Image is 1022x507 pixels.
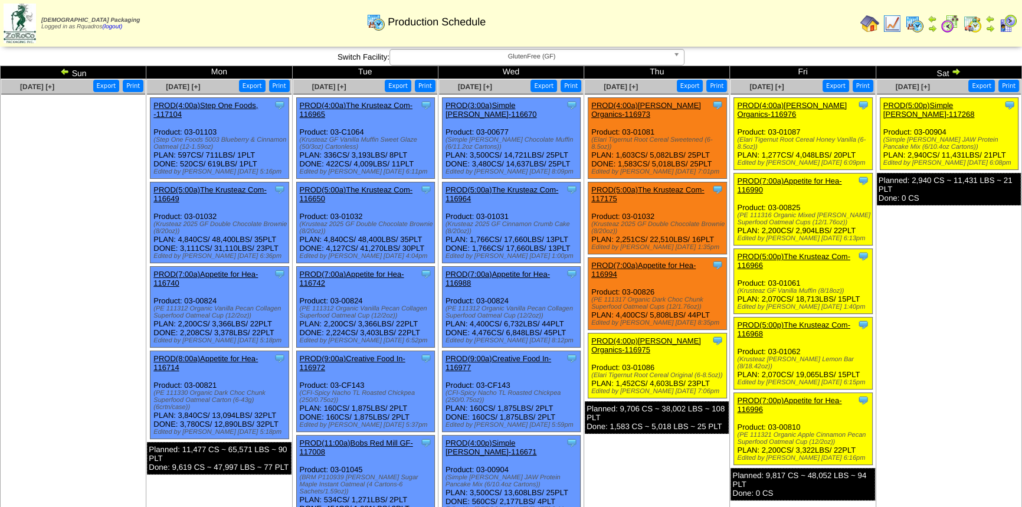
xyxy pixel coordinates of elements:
button: Print [561,80,581,92]
div: Edited by [PERSON_NAME] [DATE] 1:35pm [591,244,726,251]
img: calendarprod.gif [366,12,385,31]
div: Edited by [PERSON_NAME] [DATE] 6:16pm [737,454,872,462]
div: Product: 03-01103 PLAN: 597CS / 711LBS / 1PLT DONE: 520CS / 619LBS / 1PLT [150,98,289,179]
div: Edited by [PERSON_NAME] [DATE] 5:37pm [300,421,435,429]
div: Edited by [PERSON_NAME] [DATE] 5:59pm [446,421,581,429]
div: Edited by [PERSON_NAME] [DATE] 1:40pm [737,303,872,310]
div: (BRM P110939 [PERSON_NAME] Sugar Maple Instant Oatmeal (4 Cartons-6 Sachets/1.59oz)) [300,474,435,495]
div: (PE 111321 Organic Apple Cinnamon Pecan Superfood Oatmeal Cup (12/2oz)) [737,431,872,446]
a: PROD(7:00a)Appetite for Hea-116994 [591,261,696,279]
button: Print [998,80,1019,92]
div: Product: 03-01031 PLAN: 1,766CS / 17,660LBS / 13PLT DONE: 1,766CS / 17,660LBS / 13PLT [442,182,581,263]
div: Planned: 11,477 CS ~ 65,571 LBS ~ 90 PLT Done: 9,619 CS ~ 47,997 LBS ~ 77 PLT [147,442,291,475]
a: [DATE] [+] [458,83,492,91]
img: Tooltip [274,184,286,195]
img: arrowright.gif [985,24,995,33]
img: Tooltip [566,184,578,195]
div: Edited by [PERSON_NAME] [DATE] 4:04pm [300,253,435,260]
img: Tooltip [712,184,723,195]
a: PROD(11:00a)Bobs Red Mill GF-117008 [300,439,413,456]
div: (Simple [PERSON_NAME] JAW Protein Pancake Mix (6/10.4oz Cartons)) [446,474,581,488]
img: arrowright.gif [928,24,937,33]
div: Product: 03-01032 PLAN: 2,251CS / 22,510LBS / 16PLT [588,182,727,254]
a: PROD(5:00a)The Krusteaz Com-116650 [300,185,412,203]
button: Export [239,80,266,92]
a: PROD(5:00a)The Krusteaz Com-116649 [153,185,266,203]
div: Edited by [PERSON_NAME] [DATE] 5:18pm [153,429,289,436]
div: Edited by [PERSON_NAME] [DATE] 8:35pm [591,319,726,326]
a: [DATE] [+] [166,83,200,91]
a: PROD(5:00p)The Krusteaz Com-116966 [737,252,850,270]
div: Product: 03-00824 PLAN: 2,200CS / 3,366LBS / 22PLT DONE: 2,224CS / 3,403LBS / 22PLT [296,267,435,348]
a: PROD(7:00p)Appetite for Hea-116996 [737,396,841,414]
div: Edited by [PERSON_NAME] [DATE] 6:09pm [737,159,872,166]
img: calendarblend.gif [941,14,959,33]
div: (Krusteaz GF Vanilla Muffin (8/18oz)) [737,287,872,295]
a: [DATE] [+] [749,83,784,91]
td: Sat [876,66,1021,79]
td: Sun [1,66,146,79]
img: Tooltip [712,259,723,271]
img: Tooltip [857,319,869,331]
img: Tooltip [857,99,869,111]
div: Planned: 2,940 CS ~ 11,431 LBS ~ 21 PLT Done: 0 CS [877,173,1021,205]
div: (CFI-Spicy Nacho TL Roasted Chickpea (250/0.75oz)) [300,390,435,404]
div: Edited by [PERSON_NAME] [DATE] 8:09pm [446,168,581,175]
div: Product: 03-00826 PLAN: 4,400CS / 5,808LBS / 44PLT [588,258,727,330]
img: Tooltip [420,352,432,364]
a: PROD(8:00a)Appetite for Hea-116714 [153,354,258,372]
img: Tooltip [274,268,286,280]
div: Edited by [PERSON_NAME] [DATE] 6:36pm [153,253,289,260]
a: PROD(4:00a)The Krusteaz Com-116965 [300,101,412,119]
div: (Simple [PERSON_NAME] Chocolate Muffin (6/11.2oz Cartons)) [446,136,581,151]
img: arrowleft.gif [985,14,995,24]
div: Product: 03-01062 PLAN: 2,070CS / 19,065LBS / 15PLT [734,318,873,390]
button: Print [269,80,290,92]
div: Edited by [PERSON_NAME] [DATE] 7:06pm [591,388,726,395]
span: [DATE] [+] [604,83,638,91]
div: Product: 03-00824 PLAN: 4,400CS / 6,732LBS / 44PLT DONE: 4,476CS / 6,848LBS / 45PLT [442,267,581,348]
span: [DATE] [+] [20,83,54,91]
img: calendarinout.gif [963,14,982,33]
div: (Elari Tigernut Root Cereal Original (6-8.5oz)) [591,372,726,379]
div: Edited by [PERSON_NAME] [DATE] 6:15pm [737,379,872,386]
td: Fri [730,66,876,79]
button: Print [415,80,435,92]
a: PROD(7:00a)Appetite for Hea-116990 [737,176,841,194]
img: calendarprod.gif [905,14,924,33]
div: Product: 03-00824 PLAN: 2,200CS / 3,366LBS / 22PLT DONE: 2,208CS / 3,378LBS / 22PLT [150,267,289,348]
a: PROD(4:00p)[PERSON_NAME] Organics-116975 [591,336,701,354]
img: Tooltip [566,352,578,364]
img: Tooltip [712,335,723,346]
img: arrowleft.gif [928,14,937,24]
div: Edited by [PERSON_NAME] [DATE] 6:08pm [883,159,1018,166]
img: Tooltip [1004,99,1016,111]
button: Export [677,80,703,92]
span: [DEMOGRAPHIC_DATA] Packaging [41,17,140,24]
div: (Simple [PERSON_NAME] JAW Protein Pancake Mix (6/10.4oz Cartons)) [883,136,1018,151]
div: Edited by [PERSON_NAME] [DATE] 5:16pm [153,168,289,175]
a: PROD(5:00a)The Krusteaz Com-117175 [591,185,704,203]
img: home.gif [860,14,879,33]
a: PROD(5:00a)The Krusteaz Com-116964 [446,185,558,203]
img: calendarcustomer.gif [998,14,1017,33]
button: Export [968,80,995,92]
img: Tooltip [712,99,723,111]
span: [DATE] [+] [896,83,930,91]
div: Product: 03-00677 PLAN: 3,500CS / 14,721LBS / 25PLT DONE: 3,480CS / 14,637LBS / 25PLT [442,98,581,179]
a: (logout) [102,24,122,30]
div: (PE 111312 Organic Vanilla Pecan Collagen Superfood Oatmeal Cup (12/2oz)) [153,305,289,319]
img: zoroco-logo-small.webp [4,4,36,43]
span: GlutenFree (GF) [395,50,669,64]
div: Edited by [PERSON_NAME] [DATE] 7:01pm [591,168,726,175]
div: (Krusteaz GF Vanilla Muffin Sweet Glaze (50/3oz) Cartonless) [300,136,435,151]
div: Product: 03-CF143 PLAN: 160CS / 1,875LBS / 2PLT DONE: 160CS / 1,875LBS / 2PLT [296,351,435,432]
a: PROD(9:00a)Creative Food In-116972 [300,354,405,372]
button: Print [123,80,143,92]
a: PROD(9:00a)Creative Food In-116977 [446,354,551,372]
div: (Krusteaz 2025 GF Double Chocolate Brownie (8/20oz)) [153,221,289,235]
div: (Step One Foods 5003 Blueberry & Cinnamon Oatmeal (12-1.59oz) [153,136,289,151]
img: Tooltip [566,268,578,280]
img: Tooltip [857,175,869,187]
a: PROD(5:00p)Simple [PERSON_NAME]-117268 [883,101,975,119]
